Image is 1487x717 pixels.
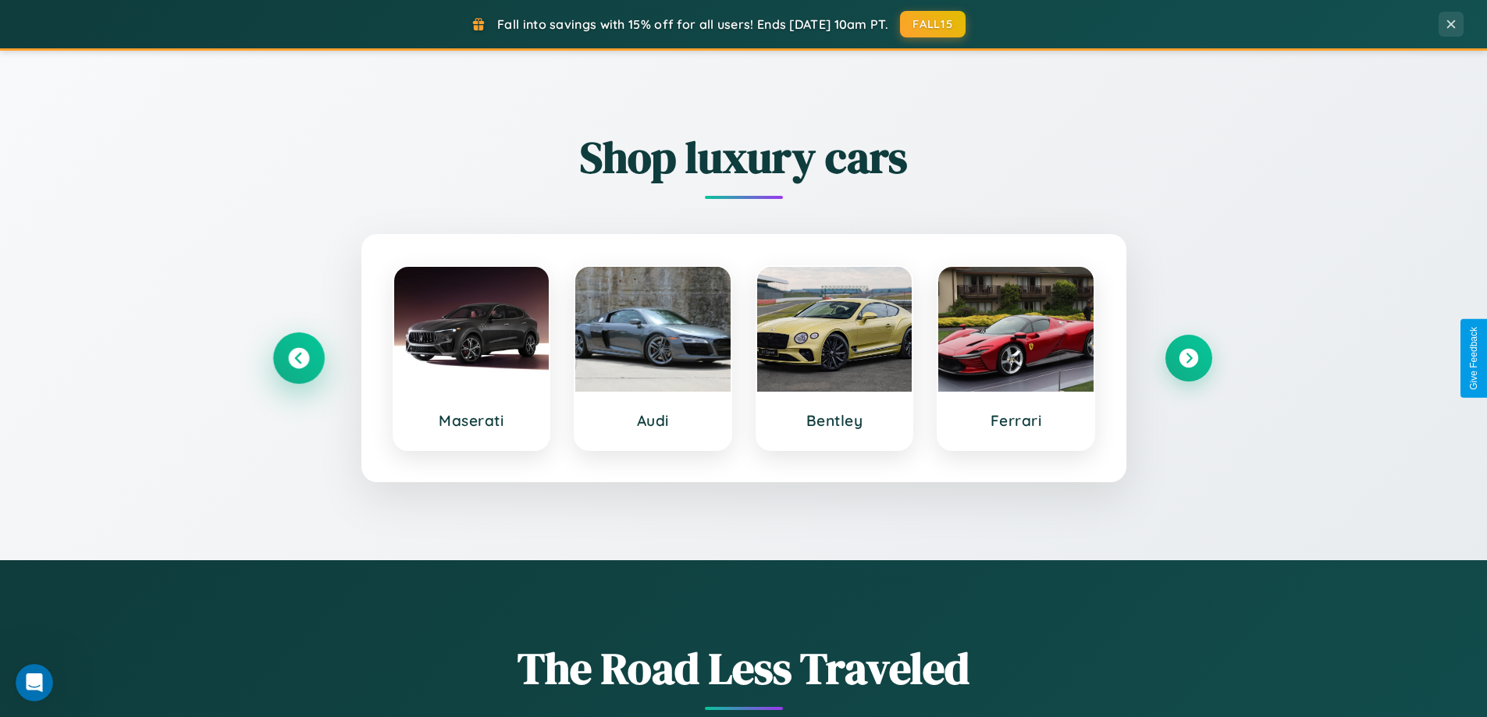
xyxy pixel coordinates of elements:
[591,411,715,430] h3: Audi
[16,664,53,701] iframe: Intercom live chat
[497,16,888,32] span: Fall into savings with 15% off for all users! Ends [DATE] 10am PT.
[954,411,1078,430] h3: Ferrari
[1468,327,1479,390] div: Give Feedback
[276,638,1212,698] h1: The Road Less Traveled
[900,11,966,37] button: FALL15
[276,127,1212,187] h2: Shop luxury cars
[410,411,534,430] h3: Maserati
[773,411,897,430] h3: Bentley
